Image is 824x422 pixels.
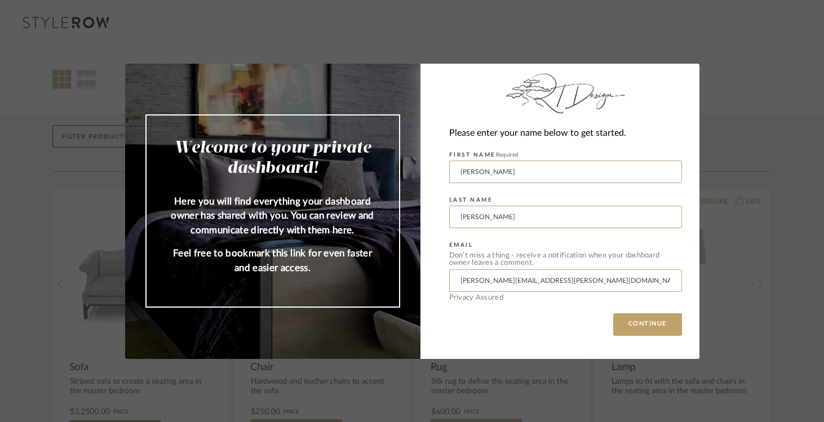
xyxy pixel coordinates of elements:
[169,194,376,238] p: Here you will find everything your dashboard owner has shared with you. You can review and commun...
[169,138,376,179] h2: Welcome to your private dashboard!
[496,152,519,158] span: Required
[169,246,376,275] p: Feel free to bookmark this link for even faster and easier access.
[449,161,682,183] input: Enter First Name
[449,126,682,141] div: Please enter your name below to get started.
[449,294,682,301] div: Privacy Assured
[449,152,519,158] label: FIRST NAME
[449,206,682,228] input: Enter Last Name
[449,269,682,292] input: Enter Email
[449,197,493,203] label: LAST NAME
[449,242,473,248] label: EMAIL
[449,252,682,266] div: Don’t miss a thing - receive a notification when your dashboard owner leaves a comment.
[613,313,682,336] button: CONTINUE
